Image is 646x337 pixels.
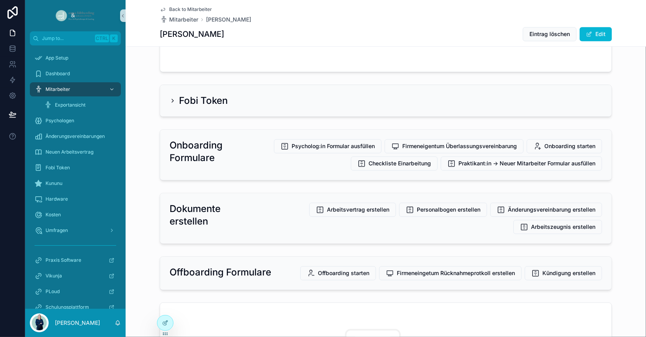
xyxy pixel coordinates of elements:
[544,142,595,150] span: Onboarding starten
[46,133,105,140] span: Änderungsvereinbarungen
[523,27,577,41] button: Eintrag löschen
[292,142,375,150] span: Psycholog:in Formular ausfüllen
[30,269,121,283] a: Vikunja
[529,30,570,38] span: Eintrag löschen
[580,27,612,41] button: Edit
[46,149,93,155] span: Neuen Arbeitsvertrag
[351,156,438,170] button: Checkliste Einarbeitung
[30,284,121,299] a: PLoud
[30,300,121,314] a: Schulungsplattform
[46,227,68,234] span: Umfragen
[160,16,198,24] a: Mitarbeiter
[490,203,602,217] button: Änderungsvereinbarung erstellen
[513,220,602,234] button: Arbeitszeugnis erstellen
[397,269,515,277] span: Firmeneingetum Rücknahmeprotkoll erstellen
[30,114,121,128] a: Psychologen
[55,319,100,327] p: [PERSON_NAME]
[39,98,121,112] a: Exportansicht
[42,35,92,42] span: Jump to...
[179,94,228,107] h2: Fobi Token
[55,102,86,108] span: Exportansicht
[30,51,121,65] a: App Setup
[46,212,61,218] span: Kosten
[170,139,233,164] h2: Onboarding Formulare
[30,223,121,237] a: Umfragen
[30,31,121,45] button: Jump to...CtrlK
[30,129,121,143] a: Änderungsvereinbarungen
[46,165,70,171] span: Fobi Token
[111,35,117,42] span: K
[30,208,121,222] a: Kosten
[55,9,96,22] img: App logo
[30,145,121,159] a: Neuen Arbeitsvertrag
[206,16,251,24] a: [PERSON_NAME]
[527,139,602,153] button: Onboarding starten
[458,159,595,167] span: Praktikant:in -> Neuer Mitarbeiter Formular ausfüllen
[30,161,121,175] a: Fobi Token
[46,288,60,295] span: PLoud
[327,206,389,214] span: Arbeitsvertrag erstellen
[379,266,522,280] button: Firmeneingetum Rücknahmeprotkoll erstellen
[46,118,74,124] span: Psychologen
[46,196,68,202] span: Hardware
[46,273,62,279] span: Vikunja
[170,266,271,279] h2: Offboarding Formulare
[169,16,198,24] span: Mitarbeiter
[46,180,62,187] span: Kununu
[169,6,212,13] span: Back to Mitarbeiter
[95,34,109,42] span: Ctrl
[46,304,89,310] span: Schulungsplattform
[542,269,595,277] span: Kündigung erstellen
[46,257,81,263] span: Praxis Software
[160,6,212,13] a: Back to Mitarbeiter
[274,139,381,153] button: Psycholog:in Formular ausfüllen
[385,139,524,153] button: Firmeneigentum Überlassungsvereinbarung
[318,269,369,277] span: Offboarding starten
[399,203,487,217] button: Personalbogen erstellen
[46,86,70,92] span: Mitarbeiter
[369,159,431,167] span: Checkliste Einarbeitung
[30,67,121,81] a: Dashboard
[30,82,121,96] a: Mitarbeiter
[525,266,602,280] button: Kündigung erstellen
[441,156,602,170] button: Praktikant:in -> Neuer Mitarbeiter Formular ausfüllen
[309,203,396,217] button: Arbeitsvertrag erstellen
[30,192,121,206] a: Hardware
[402,142,517,150] span: Firmeneigentum Überlassungsvereinbarung
[160,29,224,40] h1: [PERSON_NAME]
[25,45,126,309] div: scrollable content
[531,223,595,231] span: Arbeitszeugnis erstellen
[46,71,70,77] span: Dashboard
[46,55,68,61] span: App Setup
[170,203,253,228] h2: Dokumente erstellen
[30,253,121,267] a: Praxis Software
[300,266,376,280] button: Offboarding starten
[508,206,595,214] span: Änderungsvereinbarung erstellen
[30,176,121,190] a: Kununu
[417,206,480,214] span: Personalbogen erstellen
